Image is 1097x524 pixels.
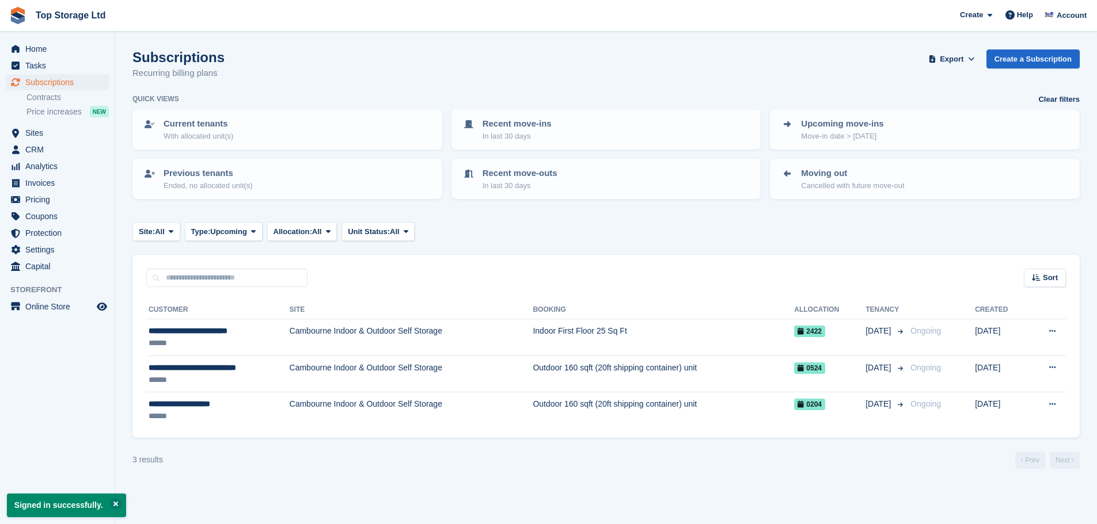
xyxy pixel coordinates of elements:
[134,160,441,198] a: Previous tenants Ended, no allocated unit(s)
[290,355,533,392] td: Cambourne Indoor & Outdoor Self Storage
[26,106,82,117] span: Price increases
[533,355,794,392] td: Outdoor 160 sqft (20ft shipping container) unit
[132,49,225,65] h1: Subscriptions
[26,105,109,118] a: Price increases NEW
[533,319,794,356] td: Indoor First Floor 25 Sq Ft
[986,49,1080,68] a: Create a Subscription
[185,222,263,241] button: Type: Upcoming
[6,242,109,258] a: menu
[940,53,963,65] span: Export
[95,300,109,313] a: Preview store
[1043,9,1055,21] img: Sam Topham
[1038,94,1080,105] a: Clear filters
[267,222,337,241] button: Allocation: All
[132,67,225,80] p: Recurring billing plans
[910,399,941,408] span: Ongoing
[25,242,94,258] span: Settings
[794,362,825,374] span: 0524
[801,180,904,192] p: Cancelled with future move-out
[31,6,110,25] a: Top Storage Ltd
[7,494,126,517] p: Signed in successfully.
[210,226,247,238] span: Upcoming
[483,117,552,131] p: Recent move-ins
[975,392,1027,429] td: [DATE]
[6,208,109,224] a: menu
[1015,452,1045,469] a: Previous
[801,131,883,142] p: Move-in date > [DATE]
[794,326,825,337] span: 2422
[801,117,883,131] p: Upcoming move-ins
[25,58,94,74] span: Tasks
[155,226,165,238] span: All
[794,399,825,410] span: 0204
[348,226,390,238] span: Unit Status:
[533,392,794,429] td: Outdoor 160 sqft (20ft shipping container) unit
[6,192,109,208] a: menu
[483,167,557,180] p: Recent move-outs
[26,92,109,103] a: Contracts
[164,180,253,192] p: Ended, no allocated unit(s)
[927,49,977,68] button: Export
[25,175,94,191] span: Invoices
[1050,452,1080,469] a: Next
[866,398,893,410] span: [DATE]
[975,319,1027,356] td: [DATE]
[910,326,941,335] span: Ongoing
[390,226,400,238] span: All
[9,7,26,24] img: stora-icon-8386f47178a22dfd0bd8f6a31ec36ba5ce8667c1dd55bd0f319d3a0aa187defe.svg
[866,325,893,337] span: [DATE]
[453,110,760,148] a: Recent move-ins In last 30 days
[146,301,290,319] th: Customer
[910,363,941,372] span: Ongoing
[6,175,109,191] a: menu
[164,167,253,180] p: Previous tenants
[290,301,533,319] th: Site
[6,299,109,315] a: menu
[6,58,109,74] a: menu
[801,167,904,180] p: Moving out
[866,362,893,374] span: [DATE]
[1013,452,1082,469] nav: Page
[975,355,1027,392] td: [DATE]
[771,160,1079,198] a: Moving out Cancelled with future move-out
[483,180,557,192] p: In last 30 days
[6,225,109,241] a: menu
[794,301,866,319] th: Allocation
[6,158,109,174] a: menu
[25,299,94,315] span: Online Store
[10,284,115,296] span: Storefront
[164,117,233,131] p: Current tenants
[6,125,109,141] a: menu
[274,226,312,238] span: Allocation:
[975,301,1027,319] th: Created
[25,74,94,90] span: Subscriptions
[25,192,94,208] span: Pricing
[191,226,211,238] span: Type:
[25,225,94,241] span: Protection
[132,454,163,466] div: 3 results
[341,222,415,241] button: Unit Status: All
[6,141,109,158] a: menu
[164,131,233,142] p: With allocated unit(s)
[312,226,322,238] span: All
[453,160,760,198] a: Recent move-outs In last 30 days
[290,319,533,356] td: Cambourne Indoor & Outdoor Self Storage
[1017,9,1033,21] span: Help
[25,208,94,224] span: Coupons
[25,258,94,274] span: Capital
[25,41,94,57] span: Home
[290,392,533,429] td: Cambourne Indoor & Outdoor Self Storage
[25,158,94,174] span: Analytics
[134,110,441,148] a: Current tenants With allocated unit(s)
[1043,272,1058,284] span: Sort
[533,301,794,319] th: Booking
[132,222,180,241] button: Site: All
[132,94,179,104] h6: Quick views
[1057,10,1087,21] span: Account
[960,9,983,21] span: Create
[25,125,94,141] span: Sites
[25,141,94,158] span: CRM
[771,110,1079,148] a: Upcoming move-ins Move-in date > [DATE]
[6,258,109,274] a: menu
[139,226,155,238] span: Site:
